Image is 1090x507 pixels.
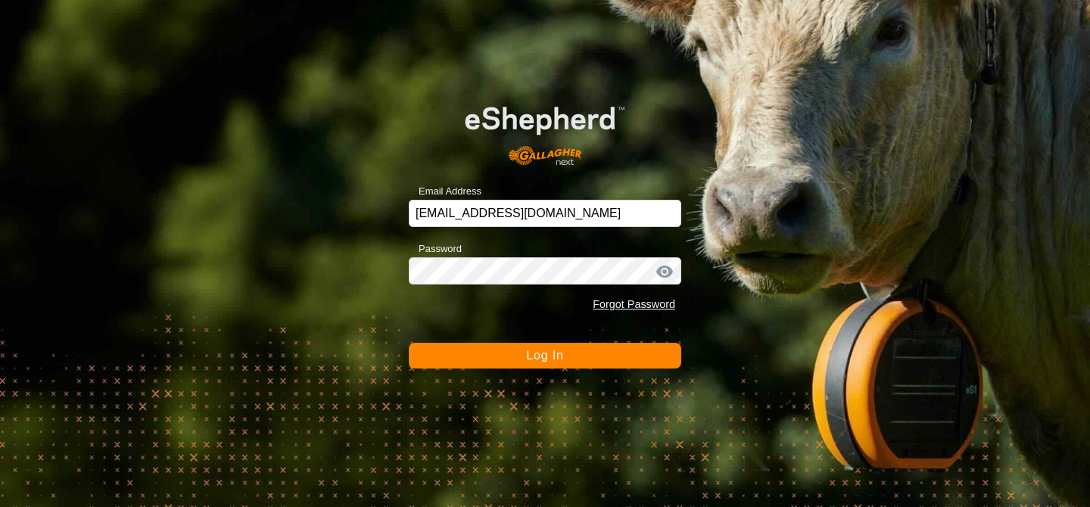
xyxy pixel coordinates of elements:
[409,241,462,257] label: Password
[436,84,654,177] img: E-shepherd Logo
[526,349,563,362] span: Log In
[409,343,681,369] button: Log In
[593,298,675,310] a: Forgot Password
[409,200,681,227] input: Email Address
[409,184,481,199] label: Email Address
